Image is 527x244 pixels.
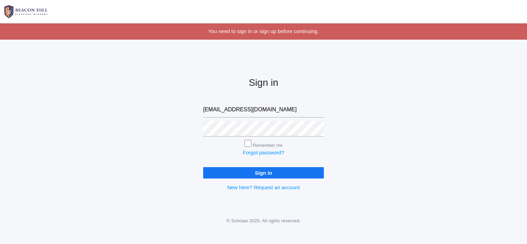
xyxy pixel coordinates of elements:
[243,150,284,155] a: Forgot password?
[203,78,324,88] h2: Sign in
[227,184,300,190] a: New here? Request an account
[203,102,324,118] input: Email address
[203,167,324,179] input: Sign in
[253,143,282,148] label: Remember me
